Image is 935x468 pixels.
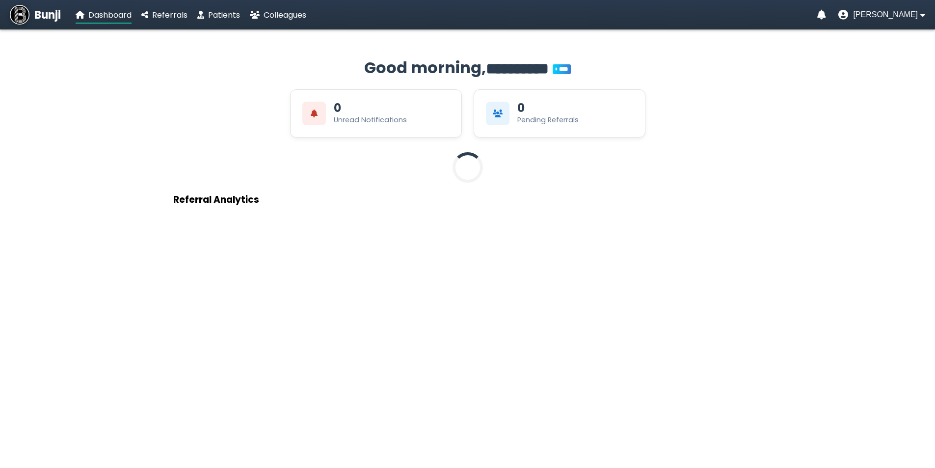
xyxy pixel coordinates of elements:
[517,102,525,114] div: 0
[334,115,407,125] div: Unread Notifications
[817,10,826,20] a: Notifications
[88,9,132,21] span: Dashboard
[152,9,187,21] span: Referrals
[838,10,925,20] button: User menu
[474,89,645,138] div: View Pending Referrals
[173,56,762,80] h2: Good morning,
[853,10,918,19] span: [PERSON_NAME]
[264,9,306,21] span: Colleagues
[10,5,29,25] img: Bunji Dental Referral Management
[290,89,462,138] div: View Unread Notifications
[250,9,306,21] a: Colleagues
[197,9,240,21] a: Patients
[173,193,762,207] h3: Referral Analytics
[517,115,579,125] div: Pending Referrals
[10,5,61,25] a: Bunji
[334,102,341,114] div: 0
[34,7,61,23] span: Bunji
[141,9,187,21] a: Referrals
[208,9,240,21] span: Patients
[76,9,132,21] a: Dashboard
[553,64,571,74] span: You’re on Plus!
